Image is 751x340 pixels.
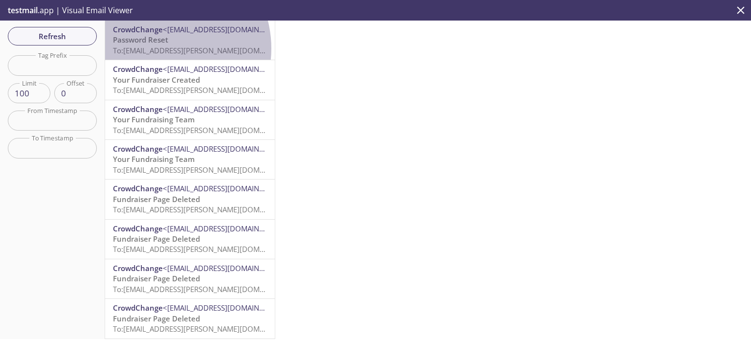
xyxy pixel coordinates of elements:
span: CrowdChange [113,224,163,233]
div: CrowdChange<[EMAIL_ADDRESS][DOMAIN_NAME]>Your Fundraising TeamTo:[EMAIL_ADDRESS][PERSON_NAME][DOM... [105,140,275,179]
span: Refresh [16,30,89,43]
span: Fundraiser Page Deleted [113,273,200,283]
span: testmail [8,5,38,16]
span: CrowdChange [113,303,163,313]
span: <[EMAIL_ADDRESS][DOMAIN_NAME]> [163,144,289,154]
span: CrowdChange [113,144,163,154]
span: Fundraiser Page Deleted [113,314,200,323]
span: <[EMAIL_ADDRESS][DOMAIN_NAME]> [163,303,289,313]
span: To: [EMAIL_ADDRESS][PERSON_NAME][DOMAIN_NAME] [113,244,297,254]
span: To: [EMAIL_ADDRESS][PERSON_NAME][DOMAIN_NAME] [113,125,297,135]
span: CrowdChange [113,104,163,114]
div: CrowdChange<[EMAIL_ADDRESS][DOMAIN_NAME]>Your Fundraising TeamTo:[EMAIL_ADDRESS][PERSON_NAME][DOM... [105,100,275,139]
span: CrowdChange [113,24,163,34]
span: CrowdChange [113,183,163,193]
div: CrowdChange<[EMAIL_ADDRESS][DOMAIN_NAME]>Your Fundraiser CreatedTo:[EMAIL_ADDRESS][PERSON_NAME][D... [105,60,275,99]
div: CrowdChange<[EMAIL_ADDRESS][DOMAIN_NAME]>Fundraiser Page DeletedTo:[EMAIL_ADDRESS][PERSON_NAME][D... [105,180,275,219]
span: Your Fundraising Team [113,154,195,164]
span: <[EMAIL_ADDRESS][DOMAIN_NAME]> [163,24,289,34]
span: <[EMAIL_ADDRESS][DOMAIN_NAME]> [163,183,289,193]
div: CrowdChange<[EMAIL_ADDRESS][DOMAIN_NAME]>Fundraiser Page DeletedTo:[EMAIL_ADDRESS][PERSON_NAME][D... [105,299,275,338]
span: <[EMAIL_ADDRESS][DOMAIN_NAME]> [163,104,289,114]
span: To: [EMAIL_ADDRESS][PERSON_NAME][DOMAIN_NAME] [113,85,297,95]
span: Fundraiser Page Deleted [113,194,200,204]
span: Fundraiser Page Deleted [113,234,200,244]
div: CrowdChange<[EMAIL_ADDRESS][DOMAIN_NAME]>Fundraiser Page DeletedTo:[EMAIL_ADDRESS][PERSON_NAME][D... [105,220,275,259]
span: Password Reset [113,35,168,45]
span: <[EMAIL_ADDRESS][DOMAIN_NAME]> [163,224,289,233]
span: To: [EMAIL_ADDRESS][PERSON_NAME][DOMAIN_NAME] [113,204,297,214]
div: CrowdChange<[EMAIL_ADDRESS][DOMAIN_NAME]>Password ResetTo:[EMAIL_ADDRESS][PERSON_NAME][DOMAIN_NAME] [105,21,275,60]
span: Your Fundraising Team [113,114,195,124]
span: <[EMAIL_ADDRESS][DOMAIN_NAME]> [163,263,289,273]
span: To: [EMAIL_ADDRESS][PERSON_NAME][DOMAIN_NAME] [113,45,297,55]
span: Your Fundraiser Created [113,75,200,85]
div: CrowdChange<[EMAIL_ADDRESS][DOMAIN_NAME]>Fundraiser Page DeletedTo:[EMAIL_ADDRESS][PERSON_NAME][D... [105,259,275,298]
span: CrowdChange [113,263,163,273]
button: Refresh [8,27,97,45]
span: To: [EMAIL_ADDRESS][PERSON_NAME][DOMAIN_NAME] [113,165,297,175]
span: To: [EMAIL_ADDRESS][PERSON_NAME][DOMAIN_NAME] [113,284,297,294]
span: CrowdChange [113,64,163,74]
span: To: [EMAIL_ADDRESS][PERSON_NAME][DOMAIN_NAME] [113,324,297,334]
span: <[EMAIL_ADDRESS][DOMAIN_NAME]> [163,64,289,74]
